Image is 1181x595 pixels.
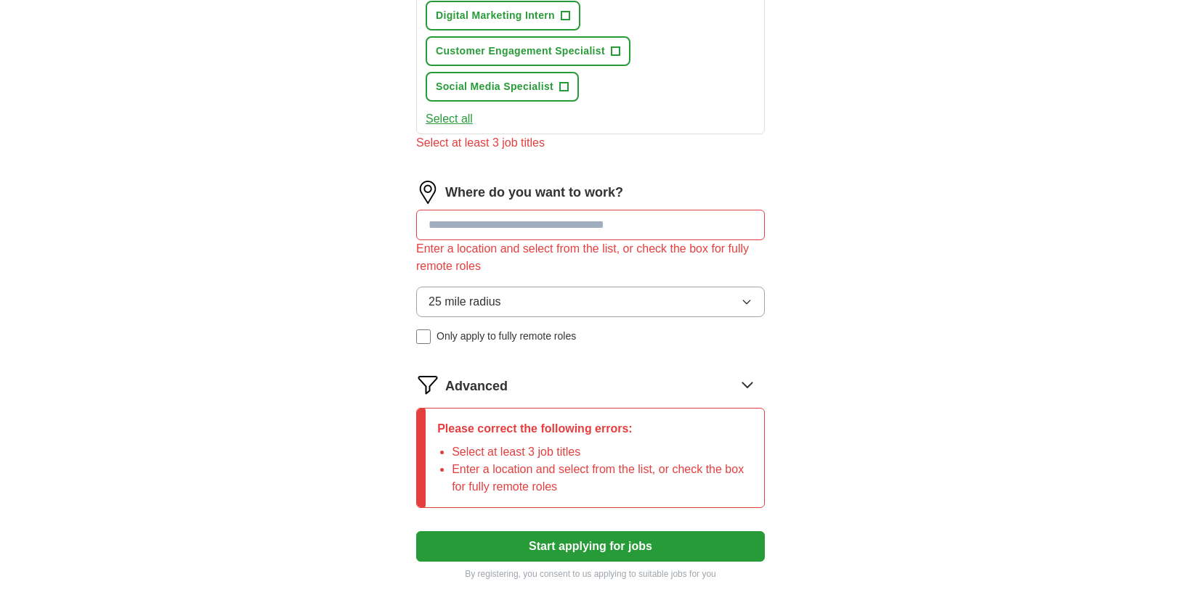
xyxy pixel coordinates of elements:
[416,287,765,317] button: 25 mile radius
[416,329,431,344] input: Only apply to fully remote roles
[445,183,623,202] label: Where do you want to work?
[416,134,765,152] div: Select at least 3 job titles
[416,181,439,204] img: location.png
[426,1,580,30] button: Digital Marketing Intern
[426,36,630,66] button: Customer Engagement Specialist
[452,443,752,461] li: Select at least 3 job titles
[437,420,752,438] p: Please correct the following errors:
[426,72,579,102] button: Social Media Specialist
[436,8,555,23] span: Digital Marketing Intern
[429,293,501,311] span: 25 mile radius
[445,377,508,396] span: Advanced
[452,461,752,496] li: Enter a location and select from the list, or check the box for fully remote roles
[416,531,765,562] button: Start applying for jobs
[416,567,765,580] p: By registering, you consent to us applying to suitable jobs for you
[436,79,553,94] span: Social Media Specialist
[426,110,473,128] button: Select all
[436,44,605,59] span: Customer Engagement Specialist
[416,373,439,396] img: filter
[437,329,576,344] span: Only apply to fully remote roles
[416,240,765,275] div: Enter a location and select from the list, or check the box for fully remote roles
